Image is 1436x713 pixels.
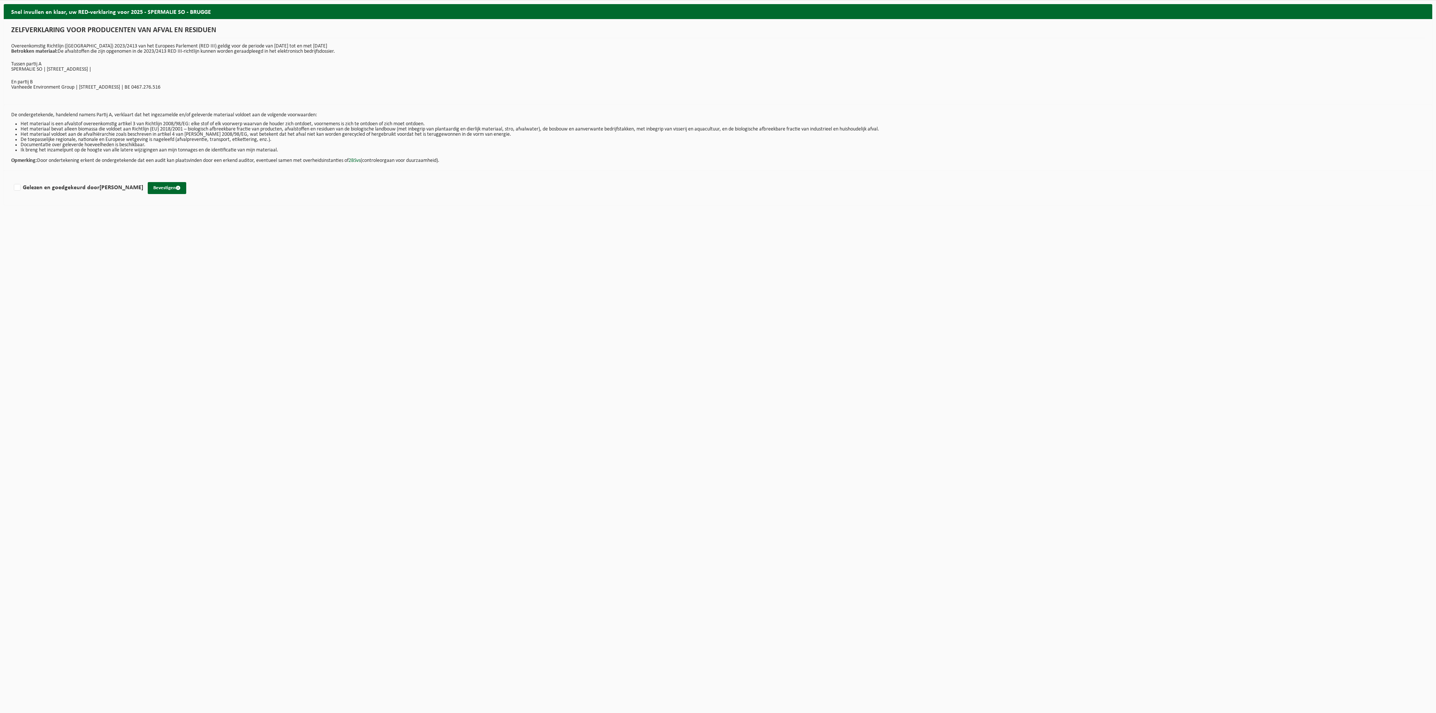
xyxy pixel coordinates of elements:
[4,4,1432,19] h2: Snel invullen en klaar, uw RED-verklaring voor 2025 - SPERMALIE SO - BRUGGE
[11,153,1425,163] p: Door ondertekening erkent de ondergetekende dat een audit kan plaatsvinden door een erkend audito...
[21,127,1425,132] li: Het materiaal bevat alleen biomassa die voldoet aan Richtlijn (EU) 2018/2001 – biologisch afbreek...
[21,122,1425,127] li: Het materiaal is een afvalstof overeenkomstig artikel 3 van Richtlijn 2008/98/EG: elke stof of el...
[21,142,1425,148] li: Documentatie over geleverde hoeveelheden is beschikbaar.
[11,62,1425,67] p: Tussen partij A
[11,49,58,54] strong: Betrokken materiaal:
[11,85,1425,90] p: Vanheede Environment Group | [STREET_ADDRESS] | BE 0467.276.516
[349,158,360,163] a: 2BSvs
[11,158,37,163] strong: Opmerking:
[11,67,1425,72] p: SPERMALIE SO | [STREET_ADDRESS] |
[21,137,1425,142] li: De toepasselijke regionale, nationale en Europese wetgeving is nageleefd (afvalpreventie, transpo...
[99,185,143,191] strong: [PERSON_NAME]
[21,148,1425,153] li: Ik breng het inzamelpunt op de hoogte van alle latere wijzigingen aan mijn tonnages en de identif...
[11,113,1425,118] p: De ondergetekende, handelend namens Partij A, verklaart dat het ingezamelde en/of geleverde mater...
[11,80,1425,85] p: En partij B
[11,44,1425,54] p: Overeenkomstig Richtlijn ([GEOGRAPHIC_DATA]) 2023/2413 van het Europees Parlement (RED III) geldi...
[148,182,186,194] button: Bevestigen
[11,27,1425,38] h1: ZELFVERKLARING VOOR PRODUCENTEN VAN AFVAL EN RESIDUEN
[12,182,143,193] label: Gelezen en goedgekeurd door
[21,132,1425,137] li: Het materiaal voldoet aan de afvalhiërarchie zoals beschreven in artikel 4 van [PERSON_NAME] 2008...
